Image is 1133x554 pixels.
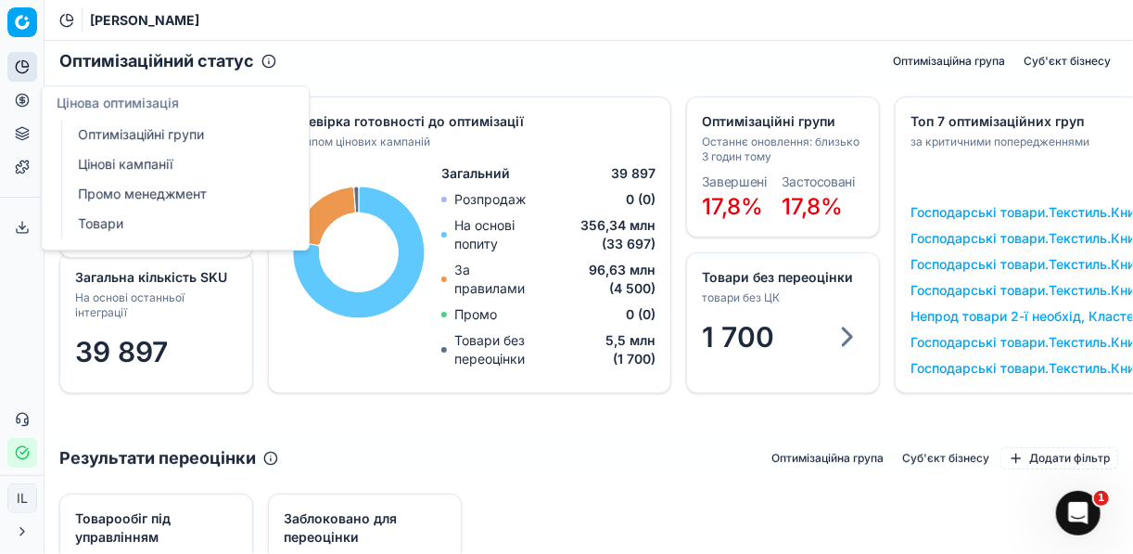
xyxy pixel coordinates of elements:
[454,190,526,209] p: Розпродаж
[543,216,656,253] span: 356,34 млн (33 697)
[75,268,234,287] div: Загальна кількість SKU
[90,11,199,30] span: [PERSON_NAME]
[284,135,652,149] div: За типом цінових кампаній
[702,268,860,287] div: Товари без переоцінки
[702,112,860,131] div: Оптимізаційні групи
[7,483,37,513] button: IL
[574,331,656,368] span: 5,5 млн (1 700)
[1016,50,1118,72] button: Суб'єкт бізнесу
[454,331,574,368] p: Товари без переоцінки
[8,484,36,512] span: IL
[885,50,1012,72] button: Оптимізаційна група
[782,175,855,188] dt: Застосовані
[702,135,860,164] div: Останнє оновлення: близько 3 годин тому
[702,320,774,354] span: 1 700
[70,151,286,177] a: Цінові кампанії
[454,216,543,253] p: На основі попиту
[626,305,656,324] span: 0 (0)
[75,290,234,320] div: На основі останньої інтеграції
[70,211,286,237] a: Товари
[782,193,843,220] span: 17,8%
[284,509,442,547] div: Заблоковано для переоцінки
[1000,447,1118,470] button: Додати фільтр
[90,11,199,30] nav: breadcrumb
[702,193,763,220] span: 17,8%
[70,181,286,207] a: Промо менеджмент
[541,261,656,298] span: 96,63 млн (4 500)
[70,122,286,148] a: Оптимізаційні групи
[454,305,497,324] p: Промо
[702,175,767,188] dt: Завершені
[454,261,541,298] p: За правилами
[59,48,254,74] h2: Оптимізаційний статус
[626,190,656,209] span: 0 (0)
[75,335,168,368] span: 39 897
[764,447,891,470] button: Оптимізаційна група
[1094,491,1109,506] span: 1
[611,164,656,183] span: 39 897
[75,509,234,547] div: Товарообіг під управлінням
[895,447,997,470] button: Суб'єкт бізнесу
[702,290,860,305] div: товари без ЦК
[57,95,179,110] span: Цінова оптимізація
[284,112,652,131] div: Перевірка готовності до оптимізації
[59,445,256,471] h2: Результати переоцінки
[1056,491,1101,535] iframe: Intercom live chat
[441,164,510,183] span: Загальний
